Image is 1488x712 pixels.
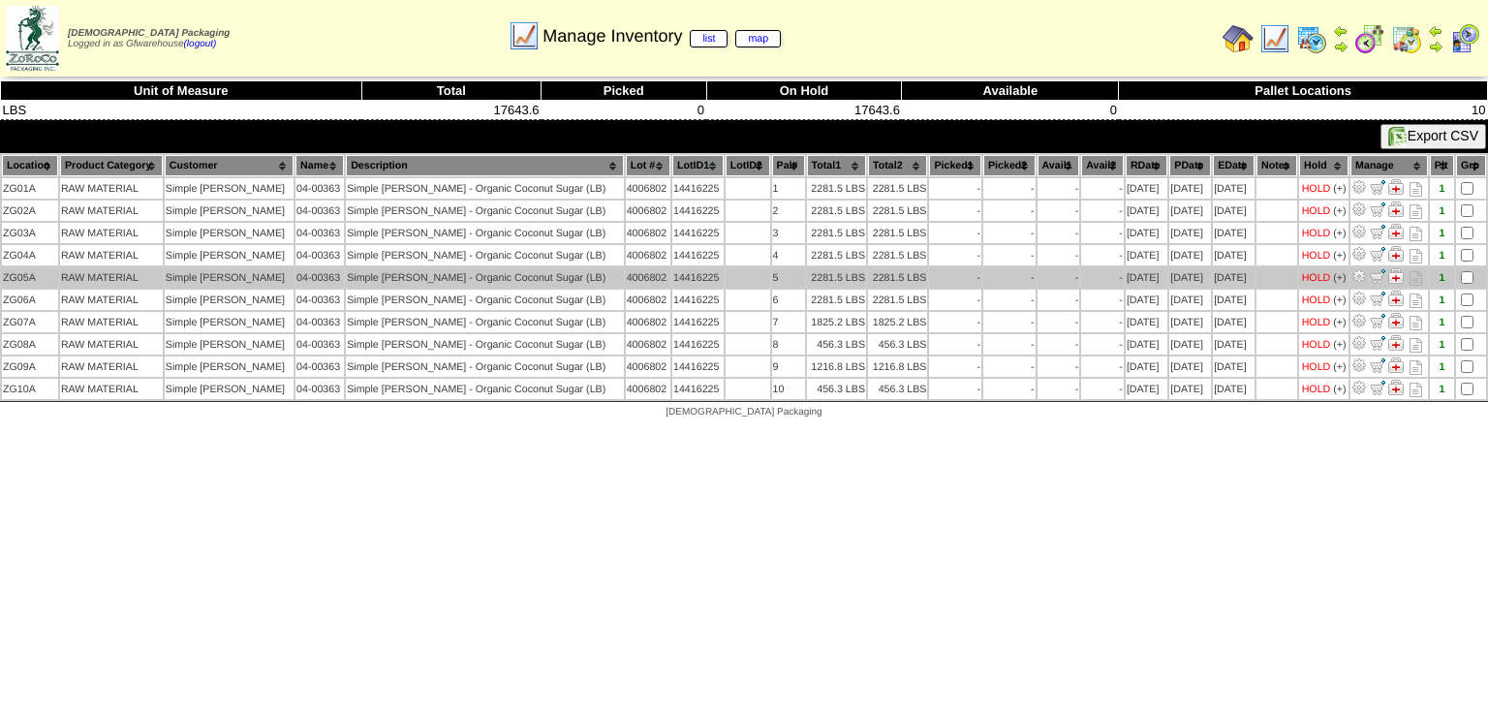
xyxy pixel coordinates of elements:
td: 456.3 LBS [807,379,866,399]
img: Move [1370,201,1385,217]
td: [DATE] [1126,267,1167,288]
td: RAW MATERIAL [60,201,163,221]
th: Lot # [626,155,670,176]
td: 14416225 [672,334,724,355]
td: 9 [772,356,805,377]
td: RAW MATERIAL [60,245,163,265]
img: Move [1370,380,1385,395]
td: 1216.8 LBS [868,356,927,377]
a: (logout) [184,39,217,49]
div: HOLD [1302,294,1331,306]
td: Simple [PERSON_NAME] [165,245,294,265]
img: Adjust [1351,268,1367,284]
td: - [929,267,981,288]
img: calendarprod.gif [1296,23,1327,54]
td: - [1081,290,1124,310]
img: Manage Hold [1388,179,1404,195]
td: 5 [772,267,805,288]
i: Note [1410,249,1422,263]
td: 04-00363 [295,267,344,288]
div: (+) [1333,183,1346,195]
td: [DATE] [1213,223,1255,243]
td: - [983,201,1036,221]
div: HOLD [1302,272,1331,284]
td: 2281.5 LBS [807,290,866,310]
td: 1216.8 LBS [807,356,866,377]
div: (+) [1333,272,1346,284]
div: 1 [1431,272,1453,284]
img: Move [1370,179,1385,195]
td: ZG07A [2,312,58,332]
th: Avail1 [1038,155,1080,176]
td: 04-00363 [295,178,344,199]
td: [DATE] [1213,201,1255,221]
a: list [690,30,728,47]
td: 2281.5 LBS [868,178,927,199]
td: 4006802 [626,201,670,221]
td: [DATE] [1169,178,1211,199]
img: Adjust [1351,201,1367,217]
th: Description [346,155,624,176]
td: 1825.2 LBS [807,312,866,332]
div: (+) [1333,339,1346,351]
td: Simple [PERSON_NAME] [165,223,294,243]
td: RAW MATERIAL [60,178,163,199]
td: 4006802 [626,245,670,265]
td: 1 [772,178,805,199]
td: 04-00363 [295,379,344,399]
img: Move [1370,291,1385,306]
div: 1 [1431,228,1453,239]
td: [DATE] [1169,312,1211,332]
th: RDate [1126,155,1167,176]
td: [DATE] [1126,379,1167,399]
th: Customer [165,155,294,176]
th: Total1 [807,155,866,176]
td: [DATE] [1213,290,1255,310]
i: Note [1410,227,1422,241]
div: HOLD [1302,250,1331,262]
td: 04-00363 [295,356,344,377]
span: Logged in as Gfwarehouse [68,28,230,49]
td: - [983,267,1036,288]
img: Move [1370,335,1385,351]
img: Manage Hold [1388,268,1404,284]
th: Unit of Measure [1,81,362,101]
div: HOLD [1302,317,1331,328]
img: Manage Hold [1388,313,1404,328]
td: [DATE] [1213,267,1255,288]
td: 4006802 [626,178,670,199]
div: (+) [1333,361,1346,373]
th: Product Category [60,155,163,176]
td: ZG03A [2,223,58,243]
img: line_graph.gif [509,20,540,51]
th: Avail2 [1081,155,1124,176]
th: Plt [1430,155,1454,176]
img: arrowright.gif [1428,39,1443,54]
td: ZG10A [2,379,58,399]
img: Move [1370,313,1385,328]
td: Simple [PERSON_NAME] - Organic Coconut Sugar (LB) [346,178,624,199]
td: 4006802 [626,334,670,355]
span: [DEMOGRAPHIC_DATA] Packaging [666,407,821,418]
td: - [1038,201,1080,221]
img: calendarinout.gif [1391,23,1422,54]
td: - [1081,379,1124,399]
i: Note [1410,204,1422,219]
td: Simple [PERSON_NAME] [165,290,294,310]
td: - [1081,356,1124,377]
th: EDate [1213,155,1255,176]
td: Simple [PERSON_NAME] - Organic Coconut Sugar (LB) [346,223,624,243]
img: Manage Hold [1388,357,1404,373]
td: [DATE] [1213,245,1255,265]
td: - [929,290,981,310]
td: 17643.6 [706,101,902,120]
td: 2281.5 LBS [868,223,927,243]
td: 14416225 [672,245,724,265]
img: Adjust [1351,357,1367,373]
td: [DATE] [1126,223,1167,243]
td: 4006802 [626,267,670,288]
div: (+) [1333,384,1346,395]
td: - [983,379,1036,399]
td: [DATE] [1126,178,1167,199]
td: 2281.5 LBS [868,245,927,265]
